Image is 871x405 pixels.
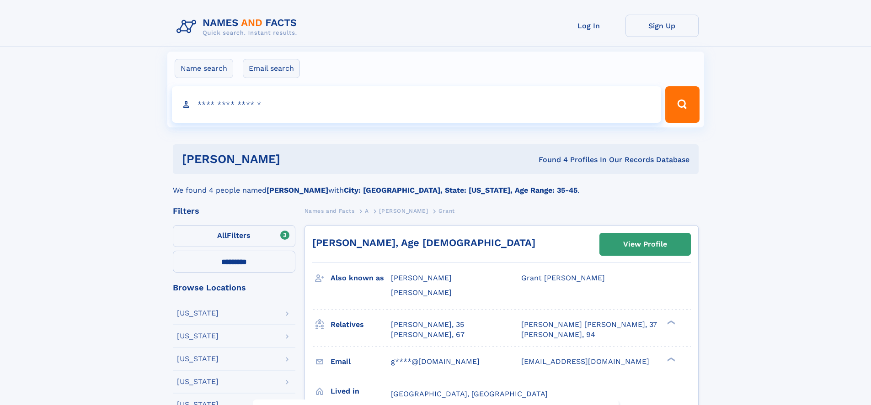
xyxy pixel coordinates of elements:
div: Found 4 Profiles In Our Records Database [409,155,689,165]
div: [US_STATE] [177,378,219,385]
a: [PERSON_NAME], 67 [391,330,465,340]
a: [PERSON_NAME], 94 [521,330,595,340]
img: Logo Names and Facts [173,15,305,39]
div: ❯ [665,319,676,325]
h3: Lived in [331,384,391,399]
label: Filters [173,225,295,247]
b: City: [GEOGRAPHIC_DATA], State: [US_STATE], Age Range: 35-45 [344,186,577,195]
div: View Profile [623,234,667,255]
a: [PERSON_NAME], Age [DEMOGRAPHIC_DATA] [312,237,535,248]
span: Grant [PERSON_NAME] [521,274,605,282]
label: Name search [175,59,233,78]
a: Names and Facts [305,205,355,216]
h3: Relatives [331,317,391,332]
a: [PERSON_NAME] [PERSON_NAME], 37 [521,320,657,330]
input: search input [172,86,662,123]
button: Search Button [665,86,699,123]
div: [US_STATE] [177,332,219,340]
div: We found 4 people named with . [173,174,699,196]
div: [US_STATE] [177,355,219,363]
label: Email search [243,59,300,78]
h1: [PERSON_NAME] [182,153,410,165]
span: All [217,231,227,240]
span: [PERSON_NAME] [379,208,428,214]
a: A [365,205,369,216]
div: [US_STATE] [177,310,219,317]
div: Browse Locations [173,284,295,292]
b: [PERSON_NAME] [267,186,328,195]
span: A [365,208,369,214]
div: Filters [173,207,295,215]
span: [PERSON_NAME] [391,274,452,282]
h3: Also known as [331,270,391,286]
a: [PERSON_NAME] [379,205,428,216]
div: ❯ [665,356,676,362]
span: Grant [438,208,455,214]
a: [PERSON_NAME], 35 [391,320,464,330]
a: Log In [552,15,625,37]
a: Sign Up [625,15,699,37]
h3: Email [331,354,391,369]
span: [PERSON_NAME] [391,288,452,297]
a: View Profile [600,233,690,255]
span: [EMAIL_ADDRESS][DOMAIN_NAME] [521,357,649,366]
span: [GEOGRAPHIC_DATA], [GEOGRAPHIC_DATA] [391,389,548,398]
